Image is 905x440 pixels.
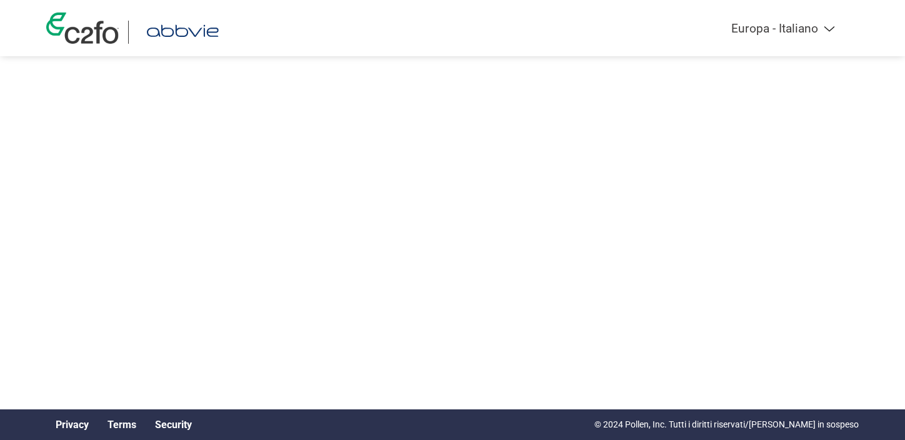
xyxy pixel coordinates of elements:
[594,418,859,431] p: © 2024 Pollen, Inc. Tutti i diritti riservati/[PERSON_NAME] in sospeso
[138,21,227,44] img: AbbVie
[107,419,136,431] a: Terms
[155,419,192,431] a: Security
[56,419,89,431] a: Privacy
[46,12,119,44] img: c2fo logo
